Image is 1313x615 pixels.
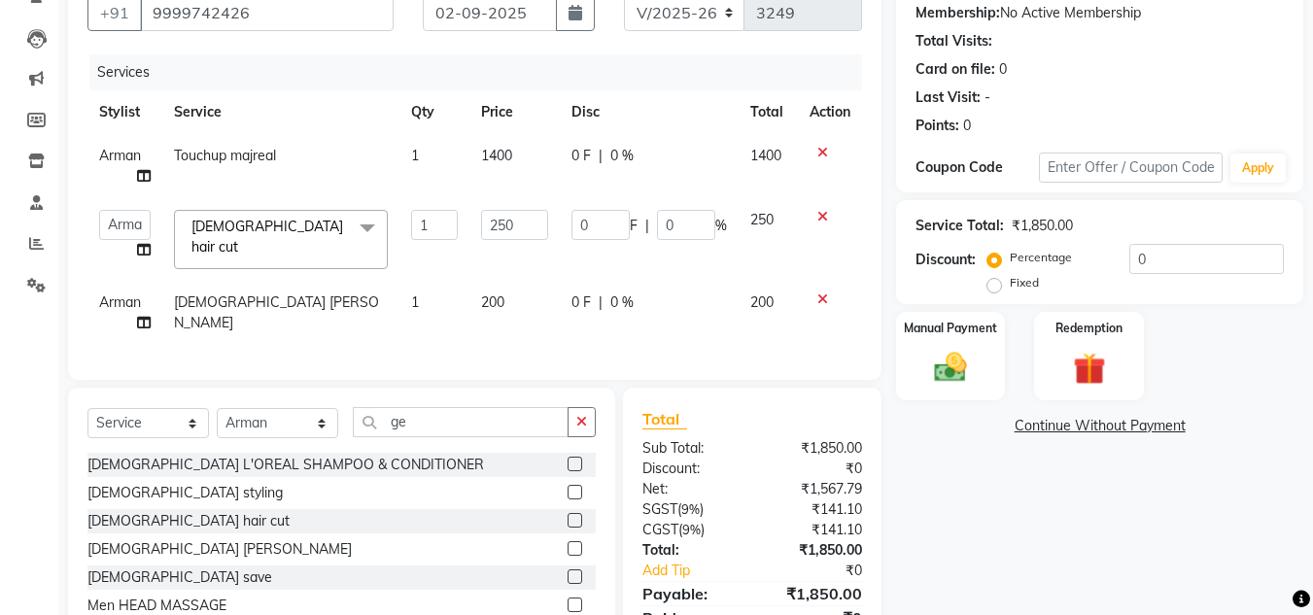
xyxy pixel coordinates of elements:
[752,459,877,479] div: ₹0
[628,561,773,581] a: Add Tip
[1039,153,1223,183] input: Enter Offer / Coupon Code
[628,459,752,479] div: Discount:
[904,320,997,337] label: Manual Payment
[642,521,678,538] span: CGST
[924,349,977,386] img: _cash.svg
[238,238,247,256] a: x
[469,90,560,134] th: Price
[916,87,981,108] div: Last Visit:
[99,293,141,311] span: Arman
[900,416,1299,436] a: Continue Without Payment
[916,250,976,270] div: Discount:
[89,54,877,90] div: Services
[99,147,141,164] span: Arman
[916,31,992,51] div: Total Visits:
[916,216,1004,236] div: Service Total:
[87,511,290,531] div: [DEMOGRAPHIC_DATA] hair cut
[599,146,603,166] span: |
[1230,154,1286,183] button: Apply
[999,59,1007,80] div: 0
[87,483,283,503] div: [DEMOGRAPHIC_DATA] styling
[353,407,569,437] input: Search or Scan
[752,520,877,540] div: ₹141.10
[752,540,877,561] div: ₹1,850.00
[774,561,878,581] div: ₹0
[1055,320,1123,337] label: Redemption
[174,147,276,164] span: Touchup majreal
[642,500,677,518] span: SGST
[162,90,399,134] th: Service
[750,211,774,228] span: 250
[87,539,352,560] div: [DEMOGRAPHIC_DATA] [PERSON_NAME]
[916,157,1038,178] div: Coupon Code
[481,293,504,311] span: 200
[628,520,752,540] div: ( )
[1010,274,1039,291] label: Fixed
[174,293,379,331] span: [DEMOGRAPHIC_DATA] [PERSON_NAME]
[916,116,959,136] div: Points:
[411,147,419,164] span: 1
[642,409,687,429] span: Total
[1010,249,1072,266] label: Percentage
[628,582,752,605] div: Payable:
[750,147,781,164] span: 1400
[752,499,877,520] div: ₹141.10
[191,218,343,256] span: [DEMOGRAPHIC_DATA] hair cut
[628,540,752,561] div: Total:
[87,455,484,475] div: [DEMOGRAPHIC_DATA] L'OREAL SHAMPOO & CONDITIONER
[628,479,752,499] div: Net:
[752,582,877,605] div: ₹1,850.00
[87,567,272,588] div: [DEMOGRAPHIC_DATA] save
[985,87,990,108] div: -
[599,292,603,313] span: |
[610,146,634,166] span: 0 %
[916,3,1000,23] div: Membership:
[481,147,512,164] span: 1400
[916,59,995,80] div: Card on file:
[752,438,877,459] div: ₹1,850.00
[1012,216,1073,236] div: ₹1,850.00
[750,293,774,311] span: 200
[630,216,638,236] span: F
[752,479,877,499] div: ₹1,567.79
[682,522,701,537] span: 9%
[411,293,419,311] span: 1
[399,90,468,134] th: Qty
[715,216,727,236] span: %
[645,216,649,236] span: |
[681,501,700,517] span: 9%
[87,90,162,134] th: Stylist
[628,499,752,520] div: ( )
[571,292,591,313] span: 0 F
[1063,349,1116,389] img: _gift.svg
[610,292,634,313] span: 0 %
[739,90,798,134] th: Total
[628,438,752,459] div: Sub Total:
[798,90,862,134] th: Action
[571,146,591,166] span: 0 F
[916,3,1284,23] div: No Active Membership
[560,90,739,134] th: Disc
[963,116,971,136] div: 0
